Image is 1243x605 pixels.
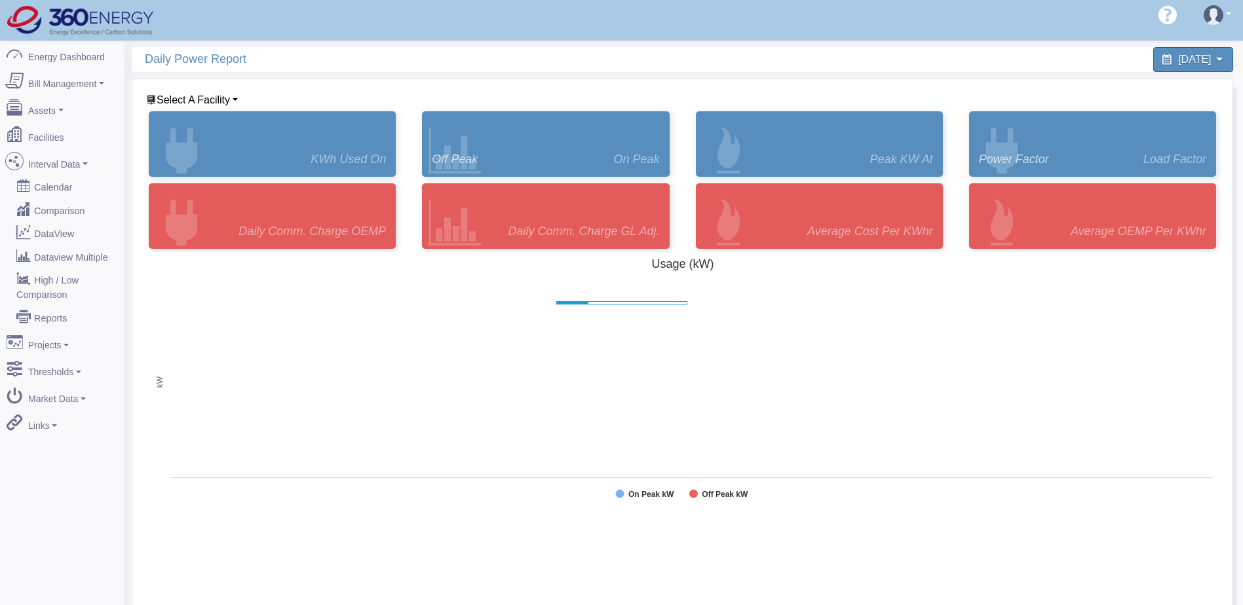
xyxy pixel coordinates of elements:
tspan: On Peak kW [628,490,674,499]
img: user-3.svg [1204,5,1223,25]
span: Average OEMP per kWhr [1071,223,1206,240]
span: Power Factor [979,151,1049,168]
tspan: Usage (kW) [651,257,714,270]
tspan: Off Peak kW [702,490,748,499]
span: Off Peak [432,151,478,168]
span: Peak kW at [870,151,932,168]
span: Daily Comm. Charge GL Adj. [508,223,659,240]
span: [DATE] [1178,54,1211,65]
span: Daily Power Report [145,47,689,71]
span: Daily Comm. Charge OEMP [239,223,386,240]
span: Load Factor [1143,151,1206,168]
span: Average Cost Per kWhr [807,223,933,240]
a: Select A Facility [146,94,238,105]
span: Facility List [157,94,230,105]
span: kWh Used On [311,151,386,168]
span: On Peak [613,151,659,168]
tspan: kW [155,376,164,388]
